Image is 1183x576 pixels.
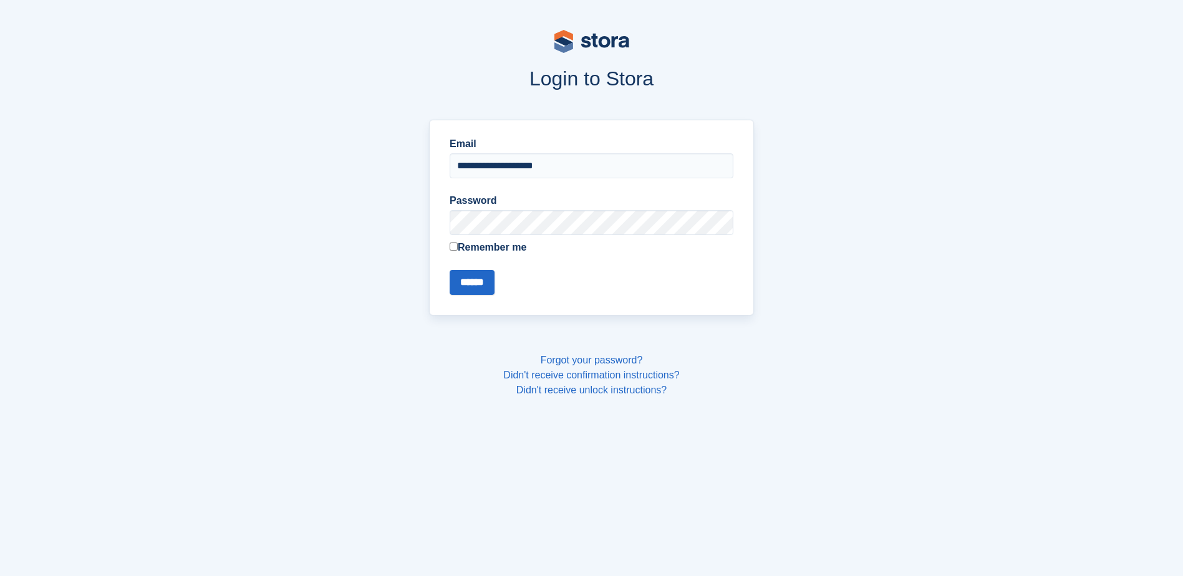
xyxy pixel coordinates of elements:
[503,370,679,380] a: Didn't receive confirmation instructions?
[191,67,992,90] h1: Login to Stora
[541,355,643,365] a: Forgot your password?
[450,193,733,208] label: Password
[450,240,733,255] label: Remember me
[516,385,667,395] a: Didn't receive unlock instructions?
[450,137,733,151] label: Email
[554,30,629,53] img: stora-logo-53a41332b3708ae10de48c4981b4e9114cc0af31d8433b30ea865607fb682f29.svg
[450,242,458,251] input: Remember me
